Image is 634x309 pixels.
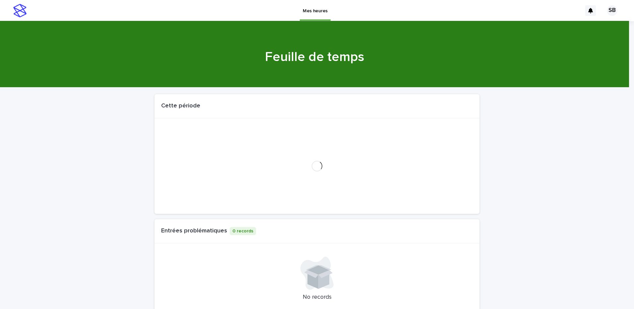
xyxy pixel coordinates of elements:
[607,5,617,16] div: SB
[161,102,200,110] h1: Cette période
[13,4,27,17] img: stacker-logo-s-only.png
[155,294,479,301] p: No records
[152,49,477,65] h1: Feuille de temps
[161,227,227,235] h1: Entrées problématiques
[230,227,256,235] p: 0 records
